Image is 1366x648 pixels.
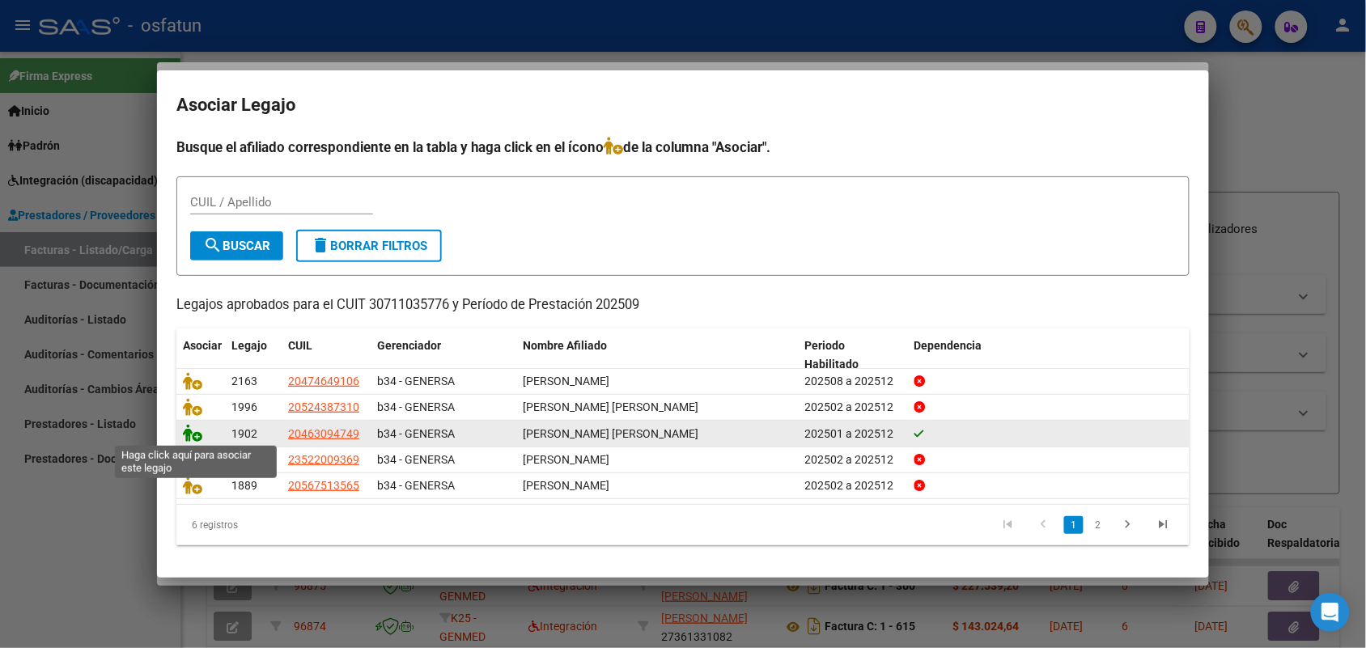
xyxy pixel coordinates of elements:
span: Legajo [231,339,267,352]
span: b34 - GENERSA [377,400,455,413]
datatable-header-cell: Legajo [225,328,282,382]
datatable-header-cell: CUIL [282,328,371,382]
p: Legajos aprobados para el CUIT 30711035776 y Período de Prestación 202509 [176,295,1190,316]
datatable-header-cell: Gerenciador [371,328,516,382]
span: Gerenciador [377,339,441,352]
span: FERNANDEZ THIAGO JOAQUIN [523,453,609,466]
li: page 1 [1062,511,1086,539]
span: DEHAES LUCIANO EZEQUIEL [523,479,609,492]
span: b34 - GENERSA [377,479,455,492]
datatable-header-cell: Nombre Afiliado [516,328,799,382]
div: Open Intercom Messenger [1311,593,1350,632]
h4: Busque el afiliado correspondiente en la tabla y haga click en el ícono de la columna "Asociar". [176,137,1190,158]
span: 2163 [231,375,257,388]
span: ALVES RAMIRO AGUSTIN [523,375,609,388]
a: 1 [1064,516,1084,534]
button: Borrar Filtros [296,230,442,262]
span: 1889 [231,479,257,492]
span: Periodo Habilitado [805,339,859,371]
span: DOMINGUEZ LAUTARO GASTON [523,427,698,440]
span: Borrar Filtros [311,239,427,253]
mat-icon: search [203,235,223,255]
div: 6 registros [176,505,376,545]
span: 20567513565 [288,479,359,492]
span: MARCHISIO TIZIANO NAZARENO [523,400,698,413]
div: 202502 a 202512 [805,451,901,469]
a: go to previous page [1029,516,1059,534]
span: 1900 [231,453,257,466]
span: 20463094749 [288,427,359,440]
span: 23522009369 [288,453,359,466]
span: b34 - GENERSA [377,427,455,440]
datatable-header-cell: Asociar [176,328,225,382]
span: 20474649106 [288,375,359,388]
span: 1996 [231,400,257,413]
a: go to last page [1148,516,1179,534]
span: Nombre Afiliado [523,339,607,352]
div: 202502 a 202512 [805,398,901,417]
datatable-header-cell: Dependencia [908,328,1190,382]
mat-icon: delete [311,235,330,255]
span: Buscar [203,239,270,253]
a: go to next page [1113,516,1143,534]
a: 2 [1088,516,1108,534]
span: b34 - GENERSA [377,375,455,388]
button: Buscar [190,231,283,260]
h2: Asociar Legajo [176,90,1190,121]
div: 202502 a 202512 [805,476,901,495]
span: b34 - GENERSA [377,453,455,466]
div: 202508 a 202512 [805,372,901,391]
span: Asociar [183,339,222,352]
datatable-header-cell: Periodo Habilitado [799,328,908,382]
a: go to first page [993,516,1024,534]
span: CUIL [288,339,312,352]
span: 20524387310 [288,400,359,413]
span: 1902 [231,427,257,440]
span: Dependencia [914,339,982,352]
li: page 2 [1086,511,1110,539]
div: 202501 a 202512 [805,425,901,443]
